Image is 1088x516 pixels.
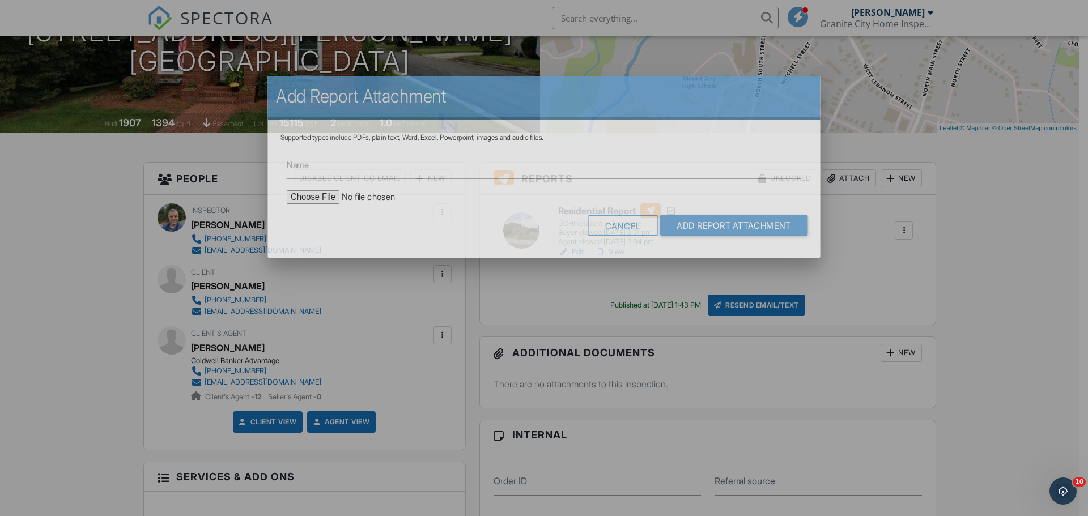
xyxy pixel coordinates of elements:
[588,215,658,236] div: Cancel
[660,215,808,236] input: Add Report Attachment
[287,159,309,171] label: Name
[1049,477,1077,505] iframe: Intercom live chat
[280,133,808,142] div: Supported types include PDFs, plain text, Word, Excel, Powerpoint, images and audio files.
[276,85,812,108] h2: Add Report Attachment
[1073,477,1086,487] span: 10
